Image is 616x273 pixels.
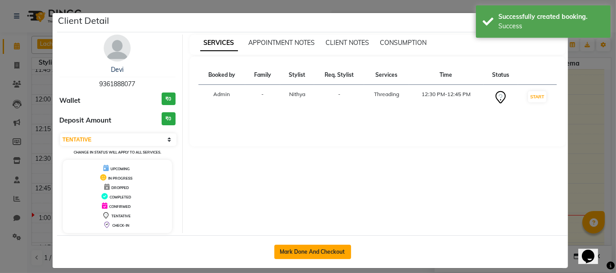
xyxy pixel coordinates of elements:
th: Services [364,66,409,85]
td: - [245,85,280,110]
h3: ₹0 [162,112,176,125]
span: IN PROGRESS [108,176,132,181]
h5: Client Detail [58,14,109,27]
span: APPOINTMENT NOTES [249,39,315,47]
span: 9361888077 [99,80,135,88]
a: Devi [111,66,123,74]
span: COMPLETED [110,195,131,199]
span: Deposit Amount [59,115,111,126]
span: CONFIRMED [109,204,131,209]
iframe: chat widget [578,237,607,264]
td: Admin [198,85,246,110]
th: Stylist [280,66,314,85]
th: Status [484,66,518,85]
th: Family [245,66,280,85]
span: SERVICES [200,35,238,51]
th: Time [409,66,484,85]
span: Wallet [59,96,80,106]
td: 12:30 PM-12:45 PM [409,85,484,110]
h3: ₹0 [162,92,176,106]
div: Successfully created booking. [498,12,604,22]
span: CLIENT NOTES [326,39,370,47]
span: CHECK-IN [112,223,129,228]
div: Success [498,22,604,31]
span: UPCOMING [110,167,130,171]
span: CONSUMPTION [380,39,427,47]
div: Threading [370,90,404,98]
th: Booked by [198,66,246,85]
span: DROPPED [111,185,129,190]
td: - [314,85,364,110]
span: TENTATIVE [111,214,131,218]
small: Change in status will apply to all services. [74,150,161,154]
th: Req. Stylist [314,66,364,85]
img: avatar [104,35,131,62]
button: Mark Done And Checkout [274,245,351,259]
button: START [528,91,546,102]
span: Nithya [289,91,305,97]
